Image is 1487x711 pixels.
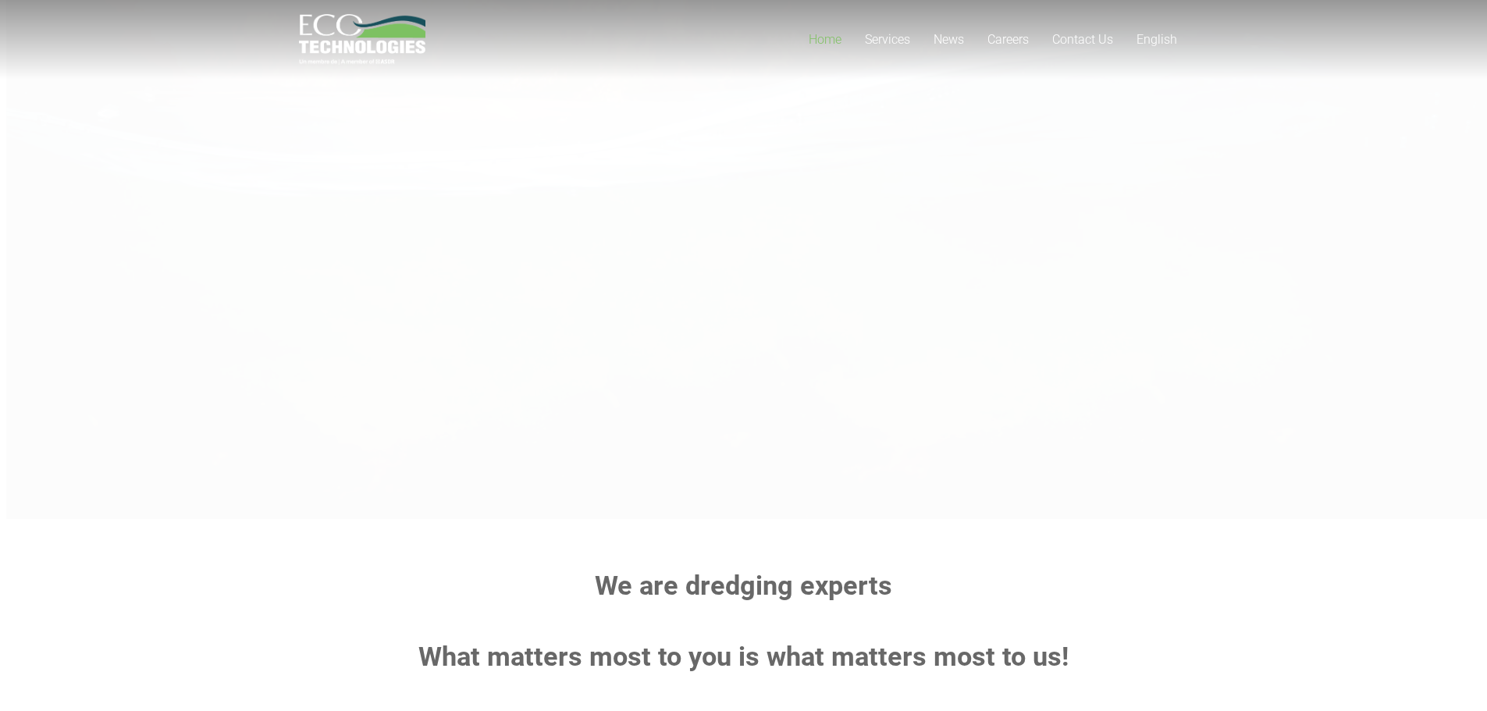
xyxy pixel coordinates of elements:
strong: What matters most to you is what matters most to us! [418,641,1069,672]
span: Home [809,32,841,47]
strong: We are dredging experts [595,570,892,601]
span: Contact Us [1052,32,1113,47]
a: logo_EcoTech_ASDR_RGB [299,14,426,65]
span: English [1137,32,1177,47]
span: Services [865,32,910,47]
span: News [934,32,964,47]
span: Careers [987,32,1029,47]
